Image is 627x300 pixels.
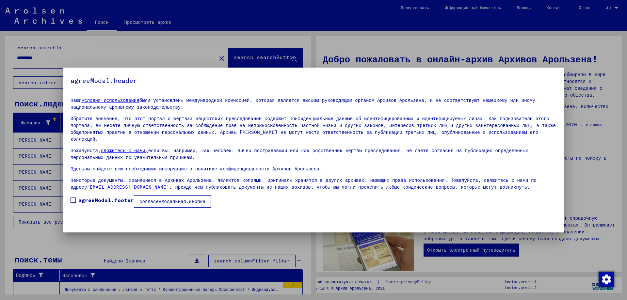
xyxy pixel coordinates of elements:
font: согласенМодальная.кнопка [139,198,205,204]
font: agreeModal.header [71,76,137,85]
font: если вы, например, как человек, лично пострадавший или как родственник жертвы преследования, не д... [71,148,528,160]
font: Наши [71,97,82,103]
font: Некоторые документы, хранящиеся в Архивах Арользена, являются копиями. Оригиналы хранятся в други... [71,177,537,190]
img: Изменить согласие [599,272,614,287]
a: условия использования [82,97,139,103]
a: Здесь [71,166,84,172]
font: Пожалуйста, [71,148,101,153]
a: [EMAIL_ADDRESS][DOMAIN_NAME] [87,184,169,190]
font: , прежде чем публиковать документы из наших архивов, чтобы мы могли прояснить любые юридические в... [169,184,530,190]
font: Обратите внимание, что этот портал о жертвах нацистских преследований содержит конфиденциальные д... [71,116,556,142]
button: согласенМодальная.кнопка [134,195,211,208]
font: вы найдете всю необходимую информацию о политике конфиденциальности Архивов Арользена. [84,166,322,172]
font: agreeModal.footer [78,197,134,203]
a: свяжитесь с нами, [101,148,148,153]
font: были установлены международной комиссией, которая является высшим руководящим органом Архивов Аро... [71,97,535,110]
